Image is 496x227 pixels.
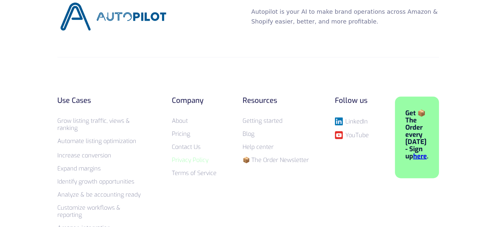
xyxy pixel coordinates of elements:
div: Use Cases [57,97,146,105]
a: Getting started [243,117,282,125]
a: Identify growth opportunities [57,178,134,186]
a: Blog [243,130,254,138]
p: Autopilot is your AI to make brand operations across Amazon & Shopify easier, better, and more pr... [251,7,439,26]
a: Increase conversion [57,152,111,159]
div: Company [172,97,217,105]
div: Follow us [335,97,369,105]
a: here [413,152,427,161]
div: Resources [243,97,309,105]
a: Customize workflows & reporting [57,204,120,219]
a: Expand margins [57,165,101,172]
a: Contact Us [172,143,201,151]
a: About [172,117,188,125]
a: LinkedIn [335,118,369,125]
div: LinkedIn [345,118,368,125]
div: YouTube [345,132,369,138]
a: Automate listing optimization‍‍ [57,137,136,145]
a: Terms of Service [172,169,217,177]
a: Privacy Policy [172,156,208,164]
a: 📦 The Order Newsletter [243,156,309,164]
a: Analyze & be accounting ready [57,191,141,199]
a: Pricing [172,130,190,138]
a: Grow listing traffic, views & ranking [57,117,130,132]
div: Get 📦 The Order every [DATE] - Sign up . [405,110,428,160]
a: YouTube [335,131,369,139]
a: Help center [243,143,274,151]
